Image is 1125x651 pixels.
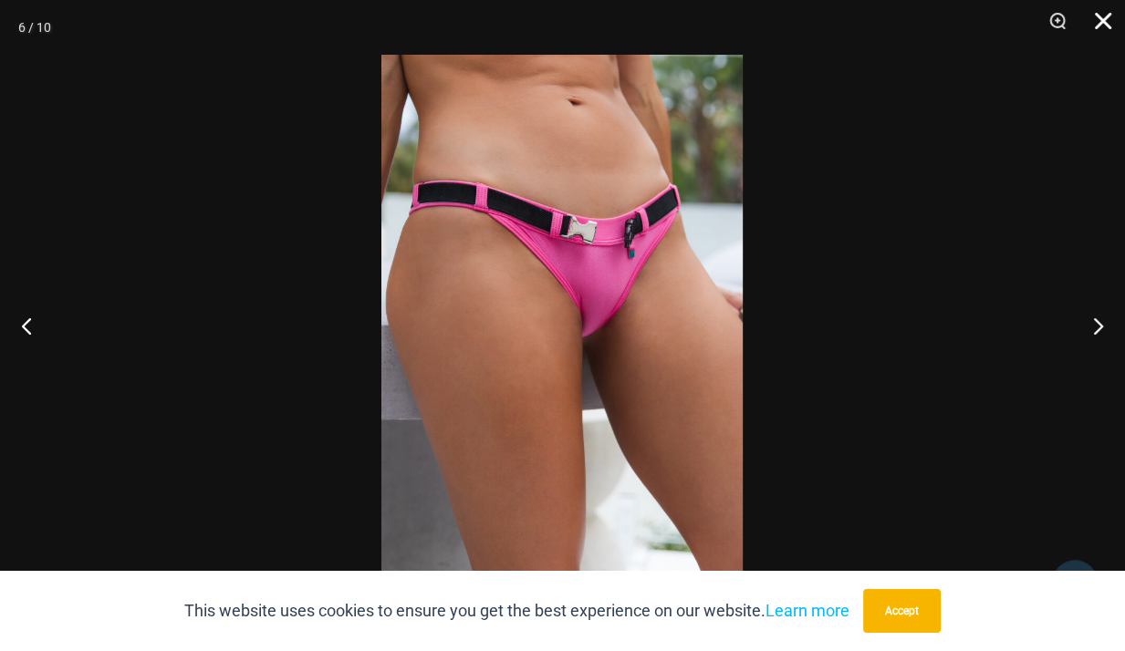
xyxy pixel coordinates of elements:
[381,55,743,596] img: Bond Shiny Pink 285 Cheeky 01
[766,601,849,620] a: Learn more
[184,597,849,625] p: This website uses cookies to ensure you get the best experience on our website.
[863,589,941,633] button: Accept
[1057,280,1125,371] button: Next
[18,14,51,41] div: 6 / 10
